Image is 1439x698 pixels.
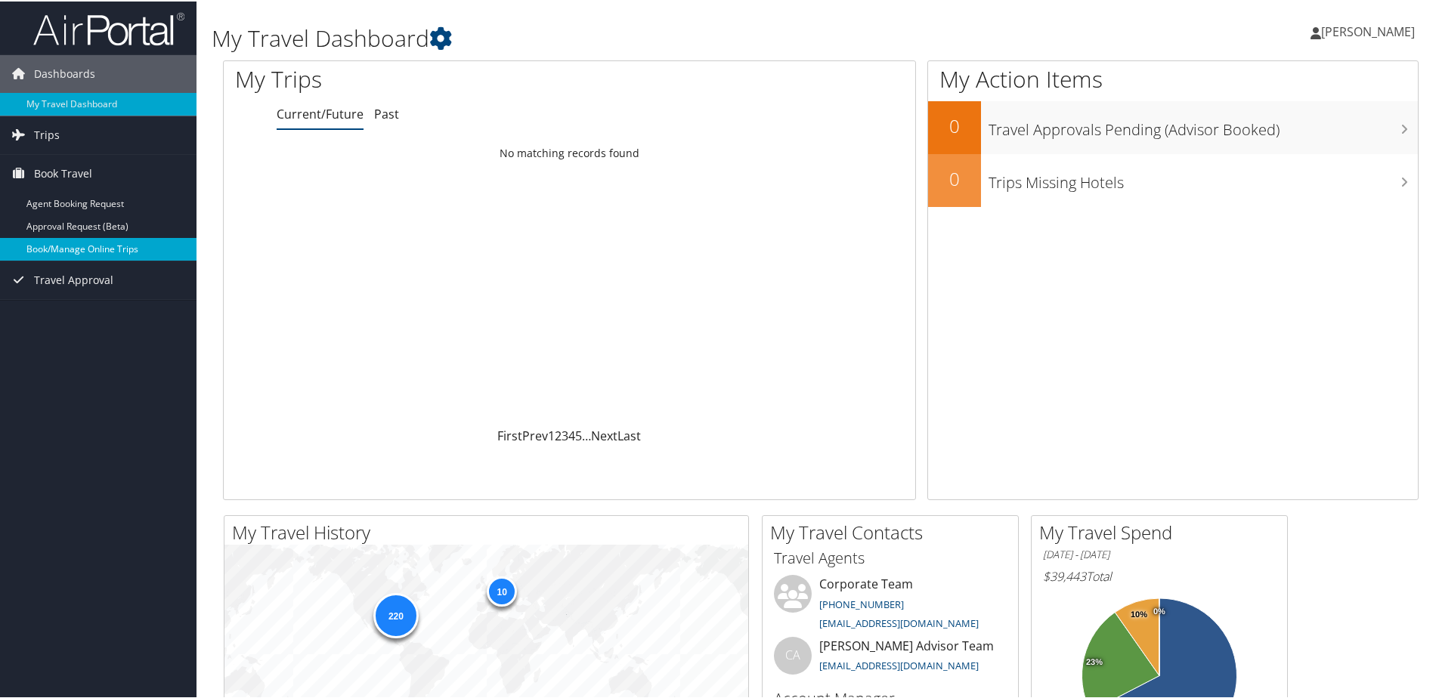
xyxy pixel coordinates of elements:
a: 1 [548,426,555,443]
a: 0Travel Approvals Pending (Advisor Booked) [928,100,1418,153]
tspan: 0% [1153,606,1165,615]
span: $39,443 [1043,567,1086,583]
a: Next [591,426,617,443]
a: 4 [568,426,575,443]
h3: Trips Missing Hotels [989,163,1418,192]
tspan: 23% [1086,656,1103,666]
li: Corporate Team [766,573,1014,635]
a: First [497,426,522,443]
a: Current/Future [277,104,364,121]
span: Dashboards [34,54,95,91]
a: [EMAIL_ADDRESS][DOMAIN_NAME] [819,657,979,671]
a: [PHONE_NUMBER] [819,596,904,610]
div: 10 [487,575,517,605]
li: [PERSON_NAME] Advisor Team [766,635,1014,684]
a: 3 [562,426,568,443]
h2: 0 [928,165,981,190]
tspan: 10% [1131,609,1147,618]
a: Last [617,426,641,443]
h1: My Travel Dashboard [212,21,1024,53]
span: … [582,426,591,443]
a: 5 [575,426,582,443]
a: Prev [522,426,548,443]
h1: My Action Items [928,62,1418,94]
h2: My Travel History [232,518,748,544]
td: No matching records found [224,138,915,165]
span: Travel Approval [34,260,113,298]
a: 0Trips Missing Hotels [928,153,1418,205]
span: Book Travel [34,153,92,191]
h6: [DATE] - [DATE] [1043,546,1276,561]
h6: Total [1043,567,1276,583]
h3: Travel Agents [774,546,1007,567]
div: 220 [373,591,418,637]
a: [PERSON_NAME] [1311,8,1430,53]
a: 2 [555,426,562,443]
h1: My Trips [235,62,616,94]
span: [PERSON_NAME] [1321,22,1415,39]
h2: My Travel Spend [1039,518,1287,544]
div: CA [774,635,812,673]
a: [EMAIL_ADDRESS][DOMAIN_NAME] [819,615,979,629]
a: Past [374,104,399,121]
h2: My Travel Contacts [770,518,1018,544]
img: airportal-logo.png [33,10,184,45]
h2: 0 [928,112,981,137]
h3: Travel Approvals Pending (Advisor Booked) [989,110,1418,139]
span: Trips [34,115,60,153]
